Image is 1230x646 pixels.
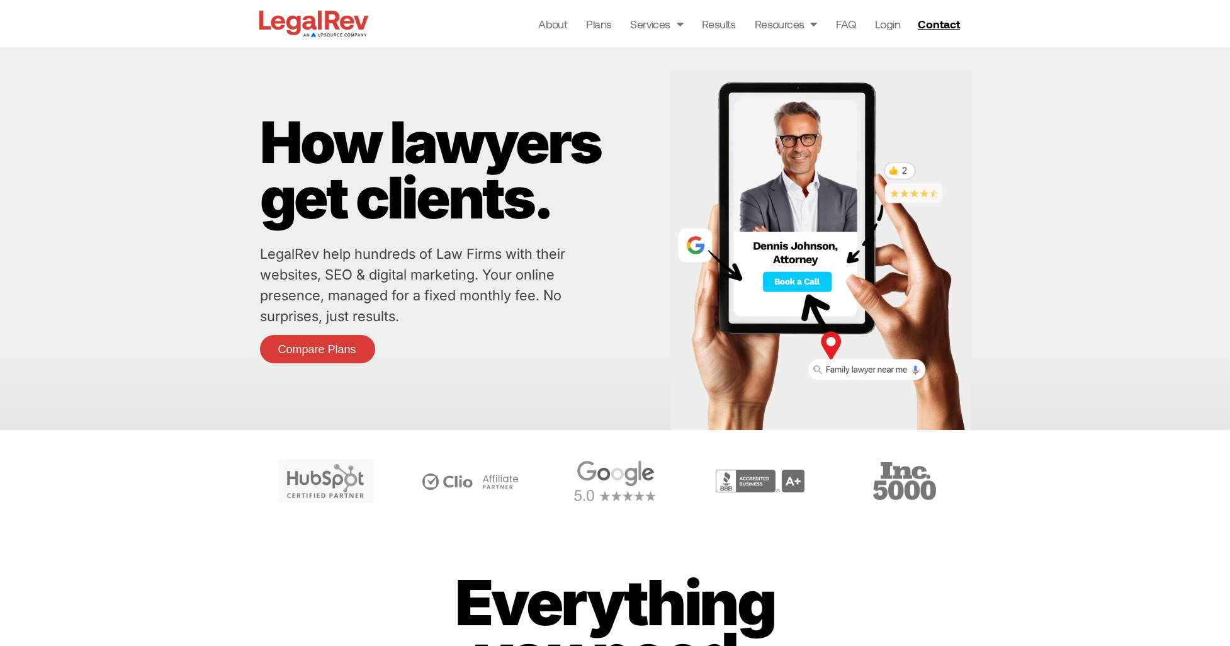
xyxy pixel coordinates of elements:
span: Compare Plans [278,344,356,355]
div: 1 / 6 [546,449,684,513]
nav: Menu [538,15,900,33]
div: 3 / 6 [835,449,974,513]
a: Resources [755,15,817,33]
p: How lawyers get clients. [260,115,665,225]
div: 2 / 6 [691,449,829,513]
a: FAQ [836,15,856,33]
a: Services [630,15,683,33]
a: Login [875,15,900,33]
a: About [538,15,567,33]
a: Compare Plans [260,335,375,363]
a: Contact [913,14,968,34]
a: Results [702,15,736,33]
a: LegalRev help hundreds of Law Firms with their websites, SEO & digital marketing. Your online pre... [260,246,565,324]
div: 5 / 6 [256,449,395,513]
a: Plans [586,15,611,33]
span: Contact [918,18,960,30]
div: Carousel [256,449,974,513]
div: 6 / 6 [401,449,539,513]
